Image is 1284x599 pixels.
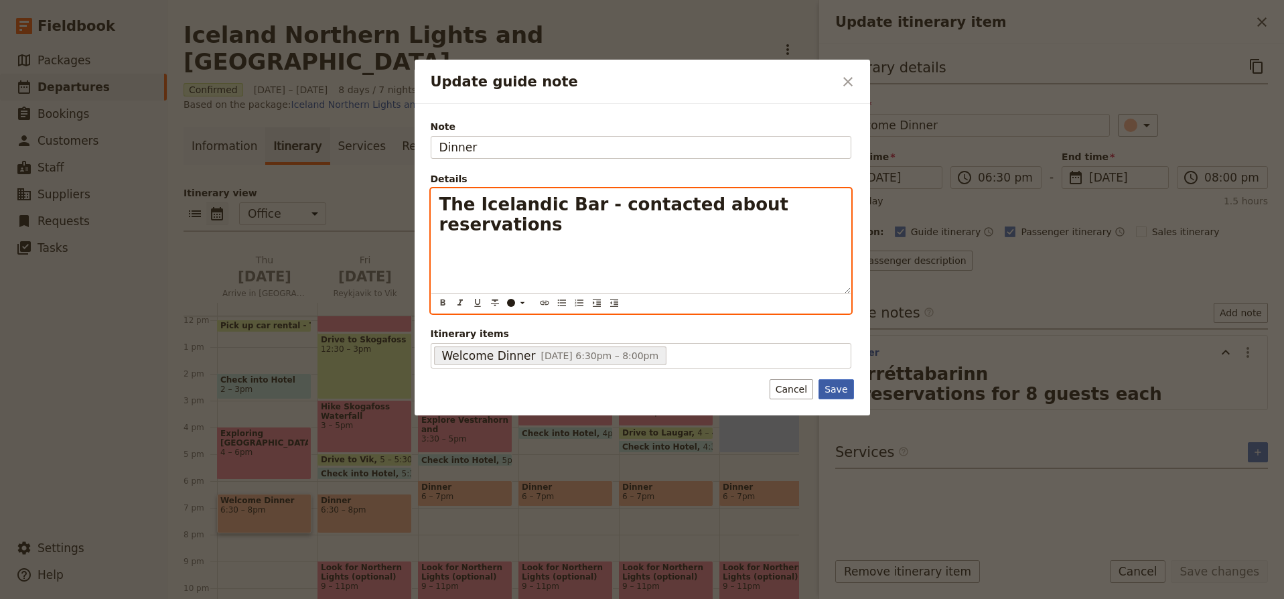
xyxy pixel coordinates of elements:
button: Format bold [435,295,450,310]
h2: Update guide note [431,72,834,92]
div: Details [431,172,851,186]
button: ​ [504,295,530,310]
button: Format underline [470,295,485,310]
input: Note [431,136,851,159]
div: ​ [506,297,532,308]
button: Cancel [770,379,813,399]
span: Welcome Dinner [442,348,536,364]
button: Numbered list [572,295,587,310]
span: The Icelandic Bar - contacted about reservations [439,194,795,235]
span: Itinerary items [431,327,851,340]
span: Note [431,120,851,133]
button: Insert link [537,295,552,310]
button: Format strikethrough [488,295,502,310]
button: Increase indent [589,295,604,310]
button: Format italic [453,295,468,310]
span: [DATE] 6:30pm – 8:00pm [541,350,658,361]
button: Save [818,379,853,399]
button: Decrease indent [607,295,622,310]
button: Bulleted list [555,295,569,310]
button: Close dialog [837,70,859,93]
